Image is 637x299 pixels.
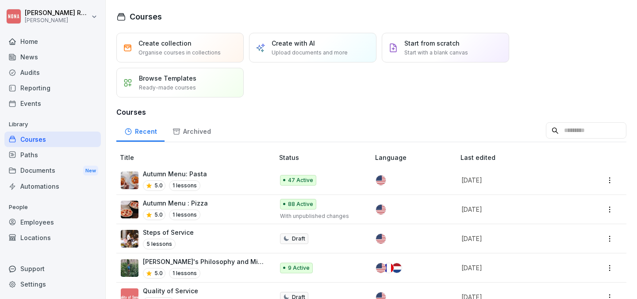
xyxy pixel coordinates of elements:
[143,198,208,208] p: Autumn Menu : Pizza
[4,214,101,230] a: Employees
[279,153,372,162] p: Status
[83,166,98,176] div: New
[4,179,101,194] a: Automations
[143,257,265,266] p: [PERSON_NAME]'s Philosophy and Mission
[154,211,163,219] p: 5.0
[4,96,101,111] a: Events
[461,234,573,243] p: [DATE]
[376,263,386,273] img: us.svg
[154,269,163,277] p: 5.0
[4,34,101,49] a: Home
[121,201,138,218] img: gigntzqtjbmfaqrmkhd4k4h3.png
[25,9,89,17] p: [PERSON_NAME] Rondeux
[376,205,386,214] img: us.svg
[376,234,386,244] img: us.svg
[165,119,219,142] a: Archived
[4,147,101,163] a: Paths
[143,286,198,295] p: Quality of Service
[4,261,101,276] div: Support
[461,205,573,214] p: [DATE]
[25,17,89,23] p: [PERSON_NAME]
[116,119,165,142] a: Recent
[143,228,194,237] p: Steps of Service
[143,239,176,249] p: 5 lessons
[130,11,162,23] h1: Courses
[384,263,394,273] img: fr.svg
[169,180,200,191] p: 1 lessons
[404,49,468,57] p: Start with a blank canvas
[139,74,196,83] p: Browse Templates
[461,175,573,185] p: [DATE]
[4,200,101,214] p: People
[461,263,573,272] p: [DATE]
[288,176,313,184] p: 47 Active
[272,49,348,57] p: Upload documents and more
[4,230,101,245] a: Locations
[292,235,305,243] p: Draft
[376,175,386,185] img: us.svg
[154,182,163,190] p: 5.0
[116,107,626,117] h3: Courses
[138,39,192,48] p: Create collection
[120,153,276,162] p: Title
[4,163,101,179] a: DocumentsNew
[272,39,315,48] p: Create with AI
[4,49,101,65] a: News
[288,264,310,272] p: 9 Active
[139,84,196,92] p: Ready-made courses
[4,132,101,147] a: Courses
[4,117,101,132] p: Library
[460,153,584,162] p: Last edited
[375,153,457,162] p: Language
[288,200,313,208] p: 88 Active
[4,80,101,96] a: Reporting
[280,212,361,220] p: With unpublished changes
[169,210,200,220] p: 1 lessons
[4,276,101,292] a: Settings
[169,268,200,279] p: 1 lessons
[4,163,101,179] div: Documents
[121,171,138,189] img: g03mw99o2jwb6tj6u9fgvrr5.png
[4,65,101,80] a: Audits
[404,39,460,48] p: Start from scratch
[121,230,138,248] img: vd9hf8v6tixg1rgmgu18qv0n.png
[121,259,138,277] img: cktznsg10ahe3ln2ptfp89y3.png
[138,49,221,57] p: Organise courses in collections
[392,263,402,273] img: nl.svg
[143,169,207,179] p: Autumn Menu: Pasta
